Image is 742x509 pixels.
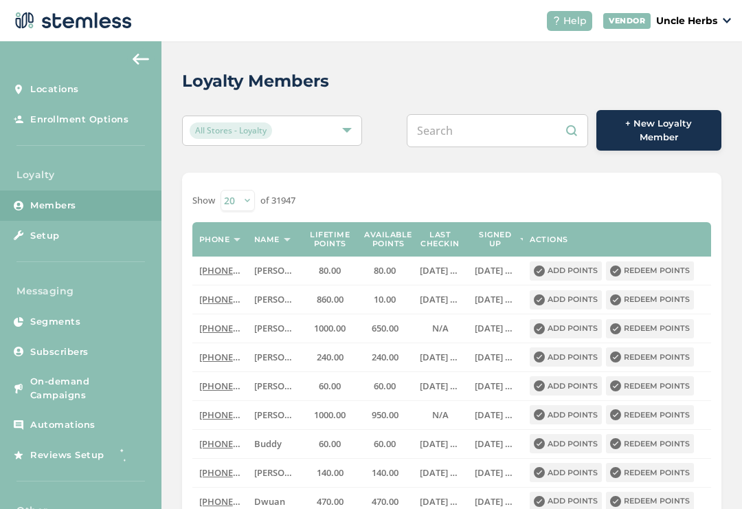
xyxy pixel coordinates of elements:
[30,229,60,243] span: Setup
[475,264,539,277] span: [DATE] 02:50:01
[192,194,215,208] label: Show
[606,261,694,281] button: Redeem points
[606,319,694,338] button: Redeem points
[606,376,694,396] button: Redeem points
[603,13,651,29] div: VENDOR
[606,347,694,367] button: Redeem points
[199,323,240,334] label: (503) 804-9208
[723,18,731,23] img: icon_down-arrow-small-66adaf34.svg
[372,322,398,334] span: 650.00
[372,351,398,363] span: 240.00
[475,380,516,392] label: 2024-04-04 19:20:14
[319,264,341,277] span: 80.00
[199,351,240,363] label: (816) 665-3356
[475,438,516,450] label: 2024-04-08 08:07:08
[606,463,694,482] button: Redeem points
[199,380,278,392] span: [PHONE_NUMBER]
[309,323,350,334] label: 1000.00
[254,466,324,479] span: [PERSON_NAME]
[317,351,344,363] span: 240.00
[319,380,341,392] span: 60.00
[199,495,278,508] span: [PHONE_NUMBER]
[309,438,350,450] label: 60.00
[520,238,527,241] img: icon-sort-1e1d7615.svg
[552,17,561,25] img: icon-help-white-03924b79.svg
[475,322,539,334] span: [DATE] 18:08:04
[30,418,95,432] span: Automations
[364,323,405,334] label: 650.00
[420,323,461,334] label: N/A
[309,467,350,479] label: 140.00
[309,294,350,305] label: 860.00
[530,405,602,424] button: Add points
[656,14,717,28] p: Uncle Herbs
[199,467,240,479] label: (907) 310-5352
[420,265,461,277] label: 2025-03-06 21:38:49
[30,83,79,96] span: Locations
[530,376,602,396] button: Add points
[420,380,484,392] span: [DATE] 00:37:10
[30,113,128,127] span: Enrollment Options
[254,467,295,479] label: Jerry
[309,230,350,248] label: Lifetime points
[420,294,461,305] label: 2025-07-25 21:35:13
[199,235,230,244] label: Phone
[11,7,132,34] img: logo-dark-0685b13c.svg
[234,238,240,241] img: icon-sort-1e1d7615.svg
[199,351,278,363] span: [PHONE_NUMBER]
[475,351,516,363] label: 2024-04-04 18:08:11
[115,441,142,468] img: glitter-stars-b7820f95.gif
[254,322,360,334] span: [PERSON_NAME] ↔️ Shen
[284,238,291,241] img: icon-sort-1e1d7615.svg
[364,351,405,363] label: 240.00
[30,199,76,213] span: Members
[364,409,405,421] label: 950.00
[606,290,694,310] button: Redeem points
[673,443,742,509] iframe: Chat Widget
[30,375,148,402] span: On-demand Campaigns
[475,496,516,508] label: 2024-05-31 05:32:02
[309,496,350,508] label: 470.00
[364,467,405,479] label: 140.00
[364,380,405,392] label: 60.00
[364,438,405,450] label: 60.00
[199,438,240,450] label: (907) 978-4145
[309,380,350,392] label: 60.00
[606,405,694,424] button: Redeem points
[30,315,80,329] span: Segments
[319,437,341,450] span: 60.00
[530,434,602,453] button: Add points
[309,409,350,421] label: 1000.00
[254,235,280,244] label: Name
[199,264,278,277] span: [PHONE_NUMBER]
[254,409,295,421] label: Koushi Sunder
[317,466,344,479] span: 140.00
[190,122,272,139] span: All Stores - Loyalty
[254,264,332,277] span: [PERSON_NAME] d
[364,265,405,277] label: 80.00
[199,265,240,277] label: (602) 758-1100
[309,351,350,363] label: 240.00
[254,351,324,363] span: [PERSON_NAME]
[475,467,516,479] label: 2024-04-08 04:01:12
[606,434,694,453] button: Redeem points
[475,495,539,508] span: [DATE] 05:32:02
[317,495,344,508] span: 470.00
[254,496,295,508] label: Dwuan
[420,230,461,248] label: Last checkin
[374,264,396,277] span: 80.00
[254,495,285,508] span: Dwuan
[475,437,539,450] span: [DATE] 08:07:08
[254,323,295,334] label: Brian ↔️ Shen
[309,265,350,277] label: 80.00
[475,293,539,305] span: [DATE] 02:50:02
[30,448,104,462] span: Reviews Setup
[199,380,240,392] label: (847) 814-8468
[420,495,484,508] span: [DATE] 05:36:58
[374,380,396,392] span: 60.00
[30,345,89,359] span: Subscribers
[314,409,346,421] span: 1000.00
[372,466,398,479] span: 140.00
[563,14,587,28] span: Help
[530,463,602,482] button: Add points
